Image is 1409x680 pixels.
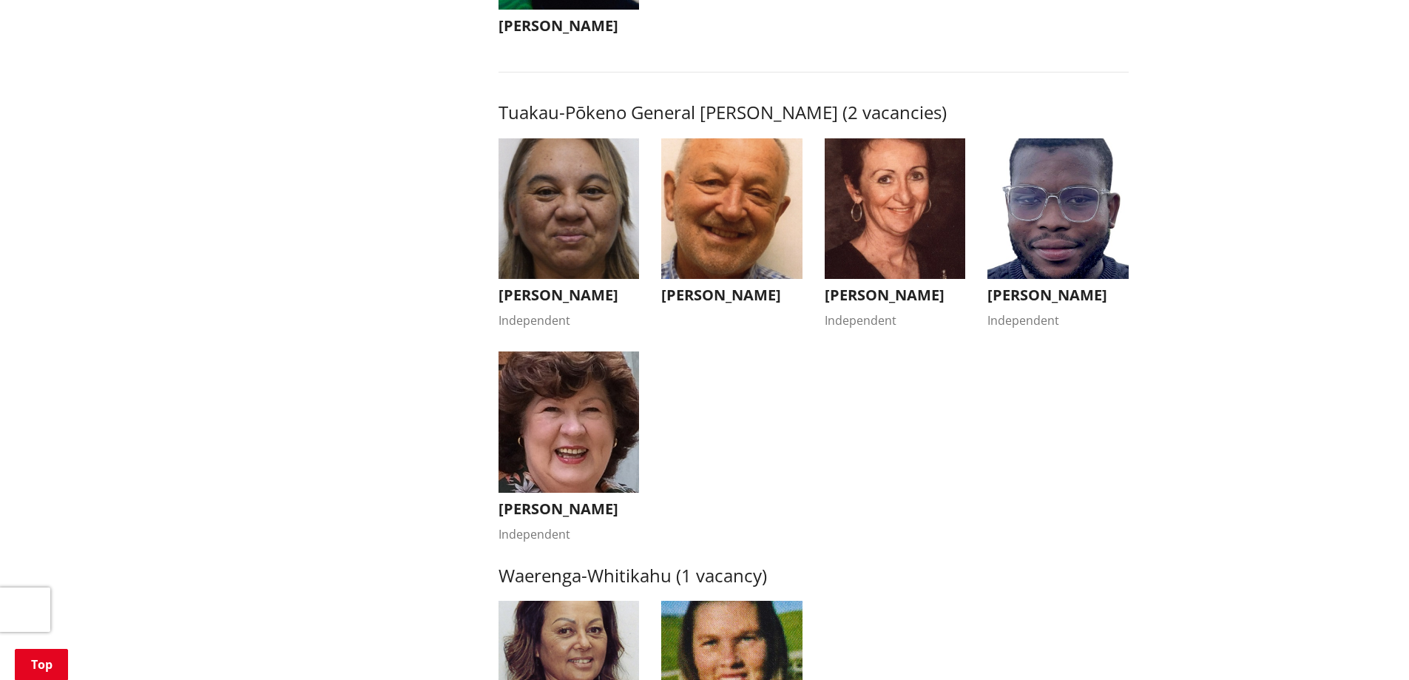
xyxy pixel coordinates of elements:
[987,138,1129,330] button: [PERSON_NAME] Independent
[15,649,68,680] a: Top
[825,312,966,329] div: Independent
[825,138,966,280] img: WO-W-TP__HENDERSON_S__vus9z
[825,138,966,330] button: [PERSON_NAME] Independent
[499,312,640,329] div: Independent
[499,500,640,518] h3: [PERSON_NAME]
[499,102,1129,124] h3: Tuakau-Pōkeno General [PERSON_NAME] (2 vacancies)
[499,17,640,35] h3: [PERSON_NAME]
[661,138,803,280] img: WO-W-TP__REEVE_V__6x2wf
[825,286,966,304] h3: [PERSON_NAME]
[661,138,803,312] button: [PERSON_NAME]
[987,138,1129,280] img: WO-W-TP__RODRIGUES_F__FYycs
[499,525,640,543] div: Independent
[499,138,640,330] button: [PERSON_NAME] Independent
[987,312,1129,329] div: Independent
[499,286,640,304] h3: [PERSON_NAME]
[987,286,1129,304] h3: [PERSON_NAME]
[1341,618,1394,671] iframe: Messenger Launcher
[499,351,640,493] img: WO-W-TP__HEATH_B__MN23T
[661,286,803,304] h3: [PERSON_NAME]
[499,138,640,280] img: WO-W-TP__NGATAKI_K__WZbRj
[499,351,640,543] button: [PERSON_NAME] Independent
[499,565,1129,587] h3: Waerenga-Whitikahu (1 vacancy)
